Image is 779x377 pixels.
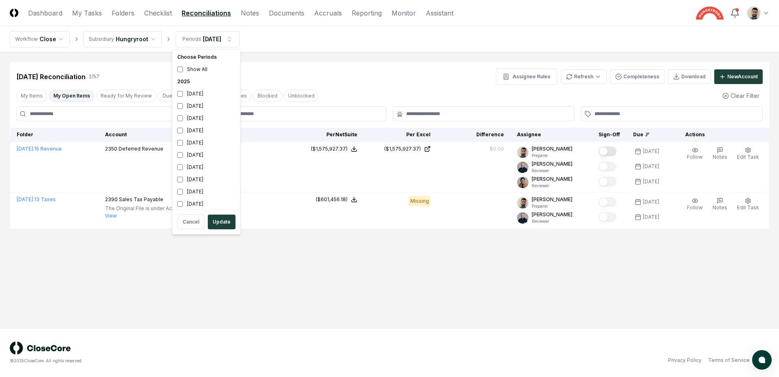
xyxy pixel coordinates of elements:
[174,112,239,124] div: [DATE]
[174,186,239,198] div: [DATE]
[174,198,239,210] div: [DATE]
[174,100,239,112] div: [DATE]
[174,88,239,100] div: [DATE]
[174,149,239,161] div: [DATE]
[174,63,239,75] div: Show All
[177,215,205,229] button: Cancel
[174,161,239,173] div: [DATE]
[174,124,239,137] div: [DATE]
[208,215,235,229] button: Update
[174,173,239,186] div: [DATE]
[174,51,239,63] div: Choose Periods
[174,137,239,149] div: [DATE]
[174,75,239,88] div: 2025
